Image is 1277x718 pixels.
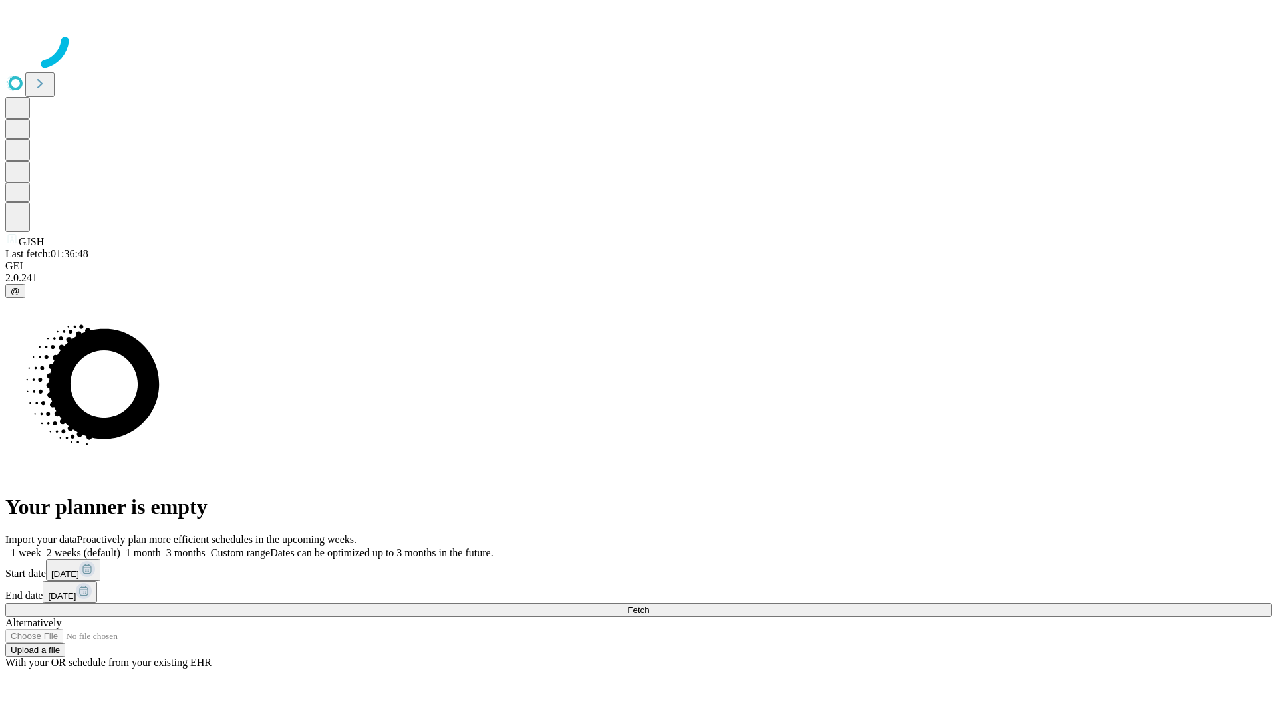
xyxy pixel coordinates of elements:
[11,547,41,558] span: 1 week
[19,236,44,247] span: GJSH
[47,547,120,558] span: 2 weeks (default)
[5,559,1272,581] div: Start date
[5,643,65,657] button: Upload a file
[5,248,88,259] span: Last fetch: 01:36:48
[627,605,649,615] span: Fetch
[5,581,1272,603] div: End date
[11,286,20,296] span: @
[5,603,1272,617] button: Fetch
[270,547,493,558] span: Dates can be optimized up to 3 months in the future.
[166,547,206,558] span: 3 months
[5,617,61,628] span: Alternatively
[43,581,97,603] button: [DATE]
[126,547,161,558] span: 1 month
[211,547,270,558] span: Custom range
[51,569,79,579] span: [DATE]
[5,260,1272,272] div: GEI
[5,495,1272,519] h1: Your planner is empty
[5,657,212,668] span: With your OR schedule from your existing EHR
[77,534,356,545] span: Proactively plan more efficient schedules in the upcoming weeks.
[5,534,77,545] span: Import your data
[5,284,25,298] button: @
[48,591,76,601] span: [DATE]
[5,272,1272,284] div: 2.0.241
[46,559,100,581] button: [DATE]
